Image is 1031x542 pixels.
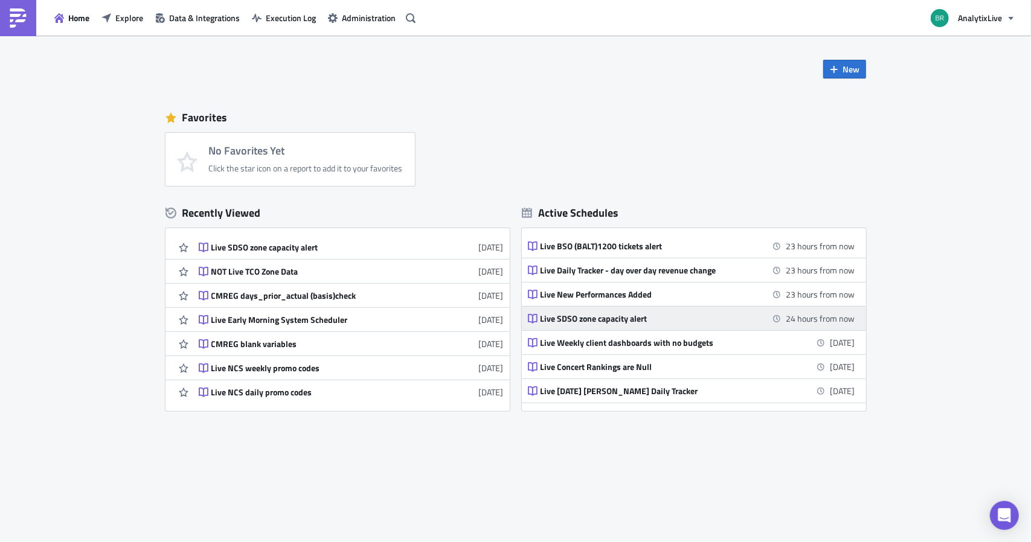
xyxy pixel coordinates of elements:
time: 2025-07-11T15:34:00Z [479,313,504,326]
time: 2025-07-07T17:00:10Z [479,362,504,374]
div: Recently Viewed [165,204,510,222]
span: Home [68,11,89,24]
div: Live SDSO zone capacity alert [211,242,423,253]
a: Live SDSO zone capacity alert24 hours from now [528,307,855,330]
a: Live BSO (BALT)1200 tickets alert23 hours from now [528,234,855,258]
div: Live Daily Tracker - day over day revenue change [541,265,752,276]
div: Live NCS daily promo codes [211,387,423,398]
div: CMREG days_prior_actual (basis)check [211,290,423,301]
a: Live NCS daily promo codes[DATE] [199,380,504,404]
div: Click the star icon on a report to add it to your favorites [209,163,403,174]
span: AnalytixLive [958,11,1002,24]
a: Live Early Morning System Scheduler[DATE] [199,308,504,331]
span: New [843,63,860,75]
img: Avatar [930,8,950,28]
div: Live Weekly client dashboards with no budgets [541,337,752,348]
a: Live Concert Rankings are Null[DATE] [528,355,855,378]
span: Administration [342,11,396,24]
span: Data & Integrations [169,11,240,24]
time: 2025-08-18 08:50 [830,336,855,349]
time: 2025-07-07T16:58:32Z [479,386,504,398]
div: Live BSO (BALT)1200 tickets alert [541,241,752,252]
time: 2025-08-08T14:18:49Z [479,241,504,253]
div: Live NCS weekly promo codes [211,363,423,374]
a: CMREG blank variables[DATE] [199,332,504,355]
a: Live NCS weekly promo codes[DATE] [528,403,855,427]
button: Data & Integrations [149,8,246,27]
a: Live [DATE] [PERSON_NAME] Daily Tracker[DATE] [528,379,855,403]
time: 2025-08-13 08:58 [786,264,855,276]
div: CMREG blank variables [211,339,423,349]
time: 2025-07-27T14:55:38Z [479,289,504,302]
a: CMREG days_prior_actual (basis)check[DATE] [199,284,504,307]
div: NOT Live TCO Zone Data [211,266,423,277]
div: Live Early Morning System Scheduler [211,314,423,325]
time: 2025-08-18 08:51 [830,360,855,373]
button: Home [48,8,95,27]
a: Live New Performances Added23 hours from now [528,282,855,306]
time: 2025-08-08T14:14:58Z [479,265,504,278]
time: 2025-08-13 08:57 [786,240,855,252]
span: Explore [115,11,143,24]
button: Execution Log [246,8,322,27]
a: NOT Live TCO Zone Data[DATE] [199,260,504,283]
button: New [823,60,866,78]
div: Live [DATE] [PERSON_NAME] Daily Tracker [541,386,752,397]
button: Explore [95,8,149,27]
time: 2025-08-13 08:58 [786,288,855,301]
span: Execution Log [266,11,316,24]
a: Live Daily Tracker - day over day revenue change23 hours from now [528,258,855,282]
a: Live Weekly client dashboards with no budgets[DATE] [528,331,855,354]
a: Live SDSO zone capacity alert[DATE] [199,235,504,259]
h4: No Favorites Yet [209,145,403,157]
img: PushMetrics [8,8,28,28]
time: 2025-08-18 10:34 [830,384,855,397]
div: Live Concert Rankings are Null [541,362,752,372]
div: Live New Performances Added [541,289,752,300]
time: 2025-08-13 10:01 [786,312,855,325]
button: AnalytixLive [923,5,1022,31]
time: 2025-07-11T15:11:44Z [479,337,504,350]
div: Live SDSO zone capacity alert [541,313,752,324]
div: Active Schedules [522,206,619,220]
div: Open Intercom Messenger [990,501,1019,530]
a: Live NCS weekly promo codes[DATE] [199,356,504,380]
div: Favorites [165,109,866,127]
button: Administration [322,8,402,27]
